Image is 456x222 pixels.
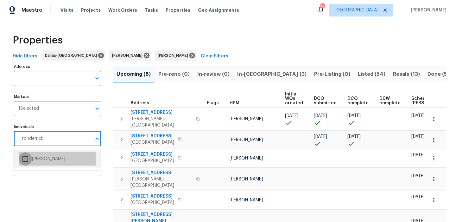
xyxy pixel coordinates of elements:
[22,7,42,13] span: Maestro
[158,70,190,79] span: Pre-reno (0)
[81,7,101,13] span: Projects
[314,114,327,118] span: [DATE]
[130,139,174,146] span: [GEOGRAPHIC_DATA]
[130,176,192,189] span: [PERSON_NAME], [GEOGRAPHIC_DATA]
[335,7,378,13] span: [GEOGRAPHIC_DATA]
[18,106,39,111] span: 1 Selected
[237,70,307,79] span: In-[GEOGRAPHIC_DATA] (3)
[197,70,230,79] span: In-review (0)
[411,134,425,139] span: [DATE]
[19,152,96,166] li: [PERSON_NAME]
[130,158,174,164] span: [GEOGRAPHIC_DATA]
[13,37,63,43] span: Properties
[93,134,102,143] button: Close
[411,114,425,118] span: [DATE]
[93,74,102,83] button: Open
[347,134,361,139] span: [DATE]
[379,96,401,105] span: D0W complete
[230,156,263,160] span: [PERSON_NAME]
[314,70,350,79] span: Pre-Listing (0)
[10,50,40,62] button: Hide filters
[347,114,361,118] span: [DATE]
[93,104,102,113] button: Open
[14,65,101,69] label: Address
[166,7,190,13] span: Properties
[45,52,99,59] span: Dallas-[GEOGRAPHIC_DATA]
[18,131,92,146] input: Search ...
[145,8,158,12] span: Tasks
[117,70,151,79] span: Upcoming (8)
[198,50,231,62] button: Clear Filters
[285,114,298,118] span: [DATE]
[230,177,263,181] span: [PERSON_NAME]
[411,96,447,105] span: Scheduled [PERSON_NAME]
[347,96,369,105] span: DCO complete
[411,174,425,178] span: [DATE]
[14,95,101,99] label: Markets
[207,101,219,105] span: Flags
[411,153,425,157] span: [DATE]
[201,52,228,60] span: Clear Filters
[109,50,151,61] div: [PERSON_NAME]
[130,109,192,116] span: [STREET_ADDRESS]
[130,133,174,139] span: [STREET_ADDRESS]
[158,52,191,59] span: [PERSON_NAME]
[408,7,446,13] span: [PERSON_NAME]
[358,70,385,79] span: Listed (54)
[42,50,105,61] div: Dallas-[GEOGRAPHIC_DATA]
[130,116,192,128] span: [PERSON_NAME], [GEOGRAPHIC_DATA]
[230,101,239,105] span: HPM
[230,198,263,202] span: [PERSON_NAME]
[130,193,174,199] span: [STREET_ADDRESS]
[13,52,37,60] span: Hide filters
[130,101,149,105] span: Address
[130,170,192,176] span: [STREET_ADDRESS]
[230,117,263,121] span: [PERSON_NAME]
[314,96,337,105] span: DCO submitted
[320,4,325,10] div: 51
[108,7,137,13] span: Work Orders
[130,151,174,158] span: [STREET_ADDRESS]
[155,50,196,61] div: [PERSON_NAME]
[285,92,303,105] span: Initial WOs created
[14,125,101,129] label: Individuals
[411,195,425,199] span: [DATE]
[393,70,420,79] span: Resale (13)
[230,138,263,142] span: [PERSON_NAME]
[130,199,174,206] span: [GEOGRAPHIC_DATA]
[198,7,239,13] span: Geo Assignments
[60,7,73,13] span: Visits
[112,52,145,59] span: [PERSON_NAME]
[314,134,327,139] span: [DATE]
